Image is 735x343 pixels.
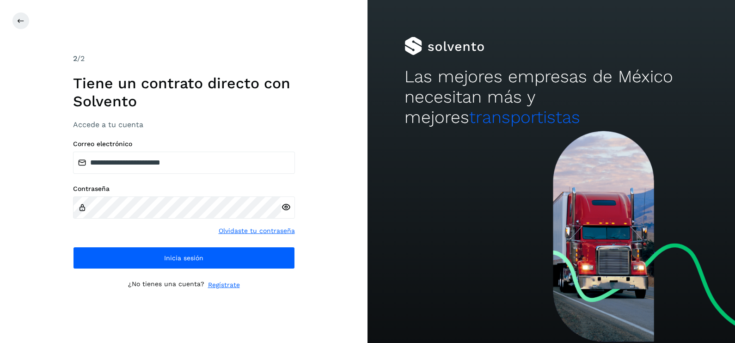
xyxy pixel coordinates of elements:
label: Correo electrónico [73,140,295,148]
p: ¿No tienes una cuenta? [128,280,204,290]
a: Regístrate [208,280,240,290]
a: Olvidaste tu contraseña [219,226,295,236]
span: Inicia sesión [164,255,203,261]
button: Inicia sesión [73,247,295,269]
label: Contraseña [73,185,295,193]
h2: Las mejores empresas de México necesitan más y mejores [404,67,698,128]
h3: Accede a tu cuenta [73,120,295,129]
span: 2 [73,54,77,63]
div: /2 [73,53,295,64]
h1: Tiene un contrato directo con Solvento [73,74,295,110]
span: transportistas [469,107,580,127]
